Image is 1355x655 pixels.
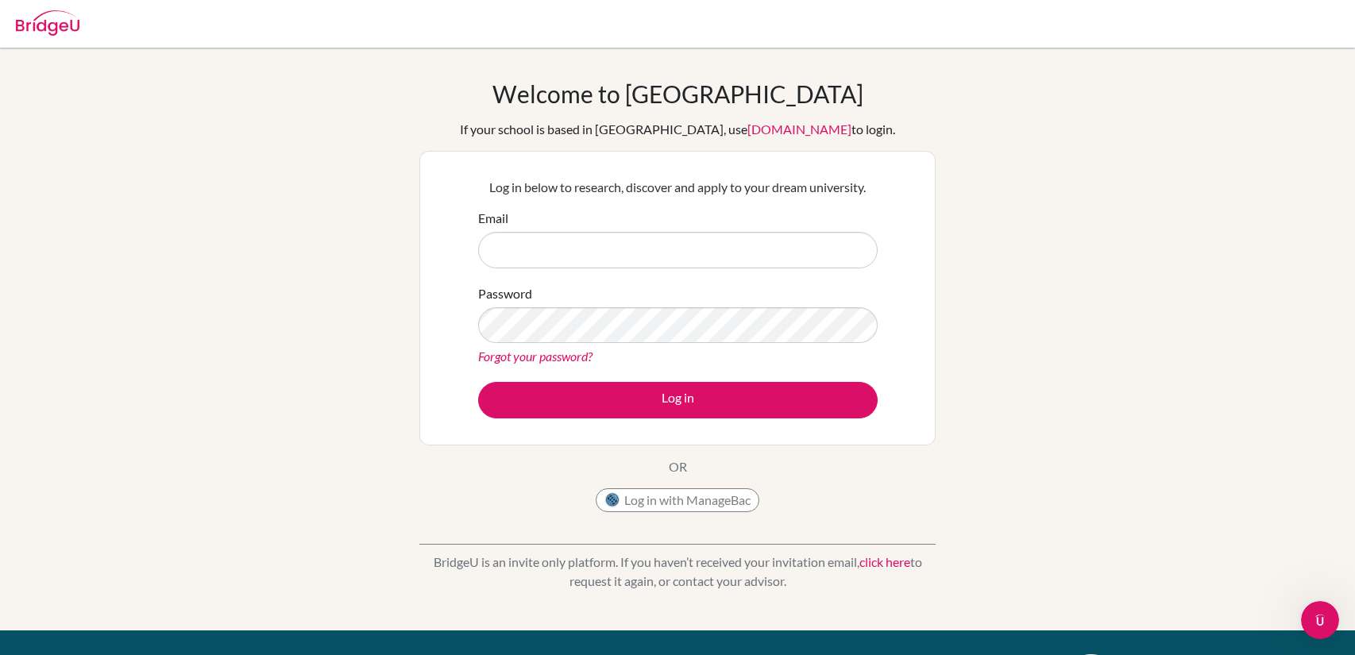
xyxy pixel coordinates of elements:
p: BridgeU is an invite only platform. If you haven’t received your invitation email, to request it ... [419,553,936,591]
a: [DOMAIN_NAME] [747,121,851,137]
p: Log in below to research, discover and apply to your dream university. [478,178,878,197]
div: If your school is based in [GEOGRAPHIC_DATA], use to login. [460,120,895,139]
a: Forgot your password? [478,349,593,364]
h1: Welcome to [GEOGRAPHIC_DATA] [492,79,863,108]
iframe: Intercom live chat [1301,601,1339,639]
label: Email [478,209,508,228]
button: Log in [478,382,878,418]
p: OR [669,457,687,476]
img: Bridge-U [16,10,79,36]
a: click here [859,554,910,569]
label: Password [478,284,532,303]
button: Log in with ManageBac [596,488,759,512]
